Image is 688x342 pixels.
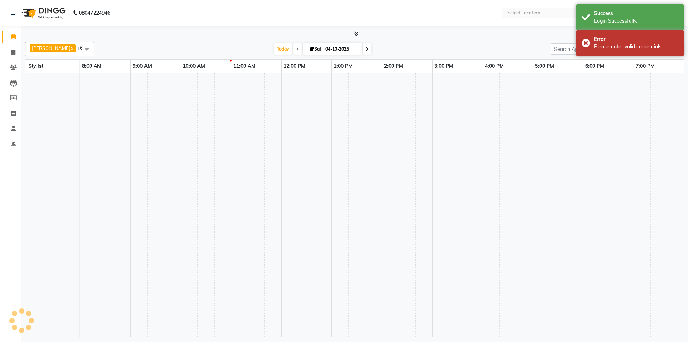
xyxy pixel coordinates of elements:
a: 2:00 PM [382,61,405,71]
span: Stylist [28,63,43,69]
a: x [70,45,73,51]
a: 1:00 PM [332,61,354,71]
div: Login Successfully. [594,17,678,25]
div: Please enter valid credentials. [594,43,678,51]
span: Today [274,43,292,55]
a: 6:00 PM [583,61,606,71]
span: +6 [77,45,88,51]
a: 7:00 PM [634,61,656,71]
input: Search Appointment [551,43,613,55]
a: 10:00 AM [181,61,207,71]
div: Error [594,36,678,43]
a: 11:00 AM [231,61,257,71]
img: logo [18,3,67,23]
a: 5:00 PM [533,61,556,71]
div: Success [594,10,678,17]
b: 08047224946 [79,3,110,23]
a: 9:00 AM [131,61,154,71]
a: 8:00 AM [80,61,103,71]
span: Sat [309,46,323,52]
a: 3:00 PM [433,61,455,71]
div: Select Location [507,9,540,17]
input: 2025-10-04 [323,44,359,55]
span: [PERSON_NAME] [32,45,70,51]
a: 12:00 PM [282,61,307,71]
a: 4:00 PM [483,61,506,71]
